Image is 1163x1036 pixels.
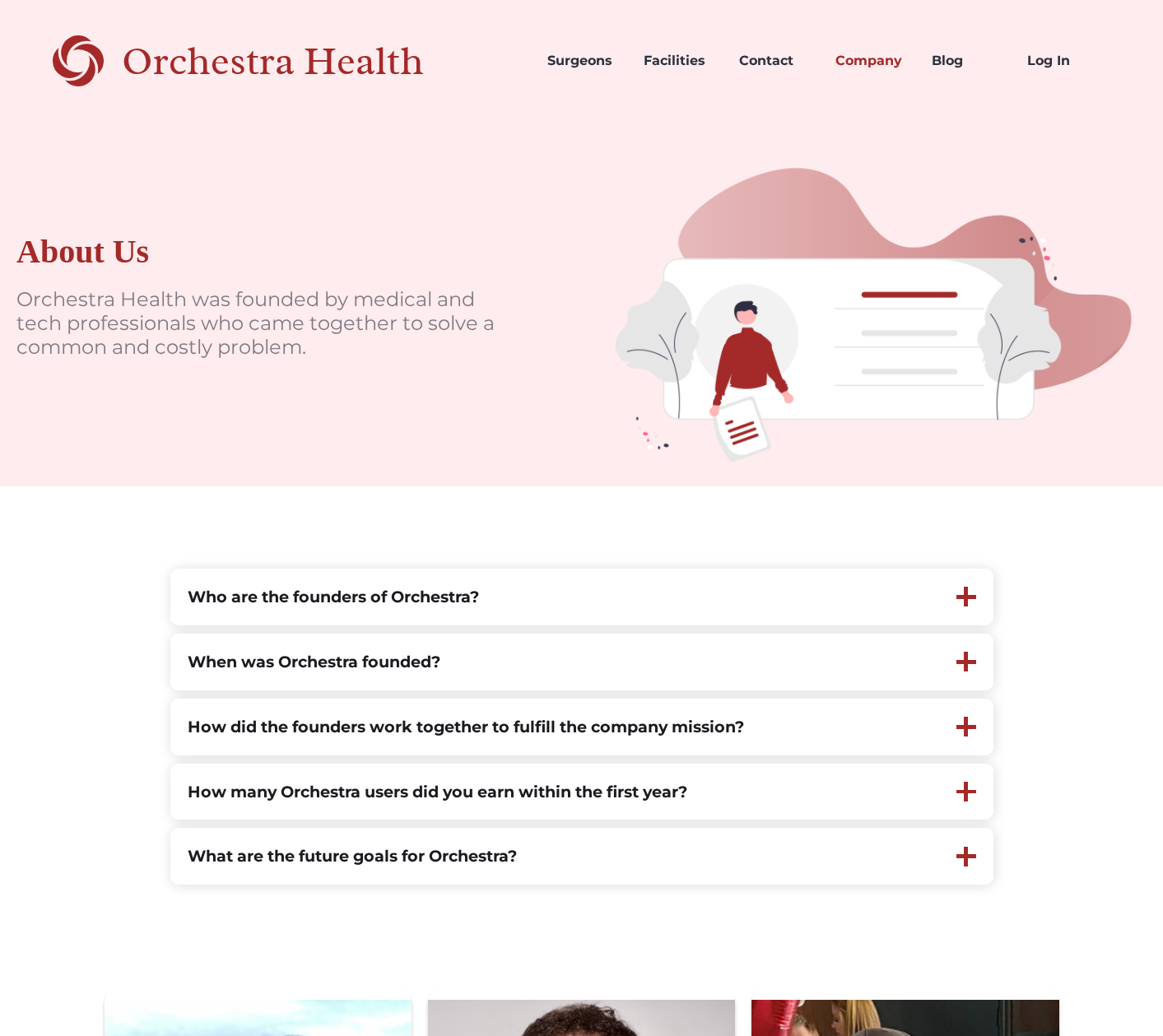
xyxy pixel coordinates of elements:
a: Surgeons [534,33,630,89]
a: Blog [919,33,1015,89]
strong: Who are the founders of Orchestra? [188,587,479,606]
strong: What are the future goals for Orchestra? [188,846,517,866]
a: home [53,33,481,89]
a: Company [822,33,919,89]
a: Contact [726,33,822,89]
a: Log In [1014,33,1110,89]
strong: How many Orchestra users did you earn within the first year? [188,782,687,801]
p: Orchestra Health was founded by medical and tech professionals who came together to solve a commo... [16,288,500,359]
strong: When was Orchestra founded? [188,652,440,671]
div: About Us [16,232,149,272]
div: Orchestra Health [122,44,481,78]
strong: How did the founders work together to fulfill the company mission? [188,717,744,736]
a: Facilities [630,33,727,89]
